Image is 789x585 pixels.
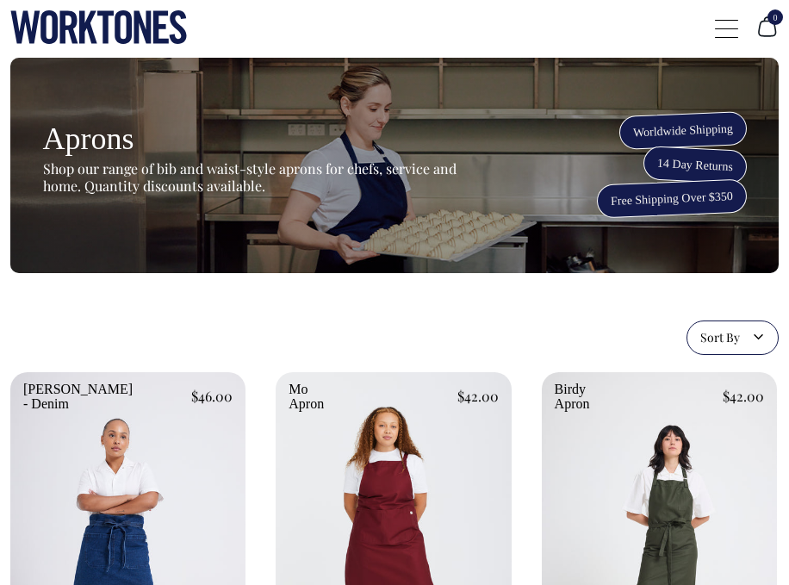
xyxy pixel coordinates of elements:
[43,159,457,195] span: Shop our range of bib and waist-style aprons for chefs, service and home. Quantity discounts avai...
[700,329,740,346] span: Sort By
[767,9,783,25] span: 0
[643,146,748,184] span: 14 Day Returns
[43,122,474,157] h1: Aprons
[755,26,779,40] a: 0
[618,111,747,151] span: Worldwide Shipping
[596,179,747,220] span: Free Shipping Over $350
